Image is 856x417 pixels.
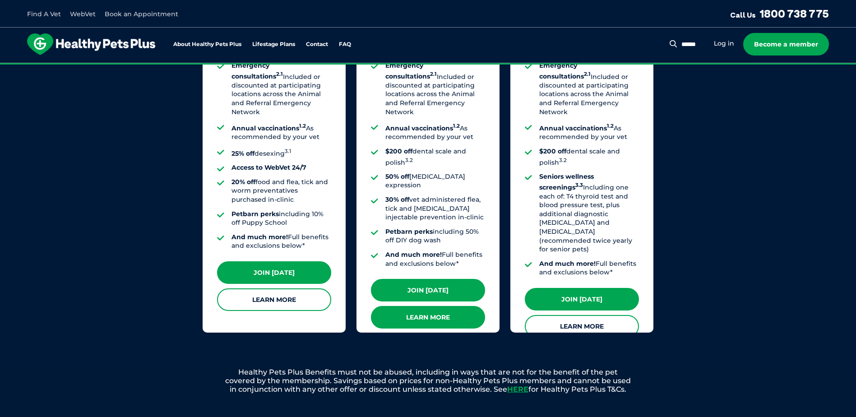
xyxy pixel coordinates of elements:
strong: Emergency consultations [385,61,437,80]
a: Log in [714,39,734,48]
strong: Petbarn perks [231,210,279,218]
strong: $200 off [385,147,412,155]
sup: 1.2 [607,123,614,129]
li: Full benefits and exclusions below* [539,259,639,277]
a: HERE [507,385,528,394]
sup: 2.1 [584,71,591,78]
li: [MEDICAL_DATA] expression [385,172,485,190]
li: Included or discounted at participating locations across the Animal and Referral Emergency Network [539,61,639,116]
sup: 1.2 [453,123,460,129]
strong: Access to WebVet 24/7 [231,163,306,171]
a: Book an Appointment [105,10,178,18]
strong: Emergency consultations [231,61,283,80]
strong: $200 off [539,147,566,155]
li: Including one each of: T4 thyroid test and blood pressure test, plus additional diagnostic [MEDIC... [539,172,639,254]
li: Full benefits and exclusions below* [385,250,485,268]
li: Included or discounted at participating locations across the Animal and Referral Emergency Network [385,61,485,116]
strong: Annual vaccinations [231,124,306,132]
span: Proactive, preventative wellness program designed to keep your pet healthier and happier for longer [259,63,597,71]
sup: 3.3 [575,182,583,188]
a: Contact [306,42,328,47]
sup: 3.2 [405,157,413,163]
sup: 3.2 [559,157,567,163]
a: Become a member [743,33,829,56]
sup: 1.2 [299,123,306,129]
li: Full benefits and exclusions below* [231,233,331,250]
a: Learn More [217,288,331,311]
strong: And much more! [231,233,288,241]
a: Join [DATE] [525,288,639,310]
sup: 2.1 [276,71,283,78]
strong: 30% off [385,195,409,204]
strong: Petbarn perks [385,227,433,236]
span: Call Us [730,10,756,19]
li: food and flea, tick and worm preventatives purchased in-clinic [231,178,331,204]
a: FAQ [339,42,351,47]
strong: 50% off [385,172,409,181]
strong: Seniors wellness screenings [539,172,594,191]
li: dental scale and polish [539,147,639,167]
li: As recommended by your vet [539,122,639,142]
li: As recommended by your vet [231,122,331,142]
p: Healthy Pets Plus Benefits must not be abused, including in ways that are not for the benefit of ... [194,368,663,394]
li: Included or discounted at participating locations across the Animal and Referral Emergency Network [231,61,331,116]
li: dental scale and polish [385,147,485,167]
strong: Annual vaccinations [385,124,460,132]
strong: And much more! [385,250,442,259]
a: Find A Vet [27,10,61,18]
button: Search [668,39,679,48]
img: hpp-logo [27,33,155,55]
li: desexing [231,147,331,158]
a: Lifestage Plans [252,42,295,47]
li: vet administered flea, tick and [MEDICAL_DATA] injectable prevention in-clinic [385,195,485,222]
a: Join [DATE] [217,261,331,284]
strong: Annual vaccinations [539,124,614,132]
strong: 20% off [231,178,255,186]
li: including 10% off Puppy School [231,210,331,227]
a: WebVet [70,10,96,18]
strong: 25% off [231,149,254,158]
a: Join [DATE] [371,279,485,301]
li: As recommended by your vet [385,122,485,142]
a: Learn More [525,315,639,338]
li: including 50% off DIY dog wash [385,227,485,245]
a: Call Us1800 738 775 [730,7,829,20]
sup: 3.1 [285,148,291,154]
a: Learn More [371,306,485,329]
strong: And much more! [539,259,596,268]
sup: 2.1 [430,71,437,78]
a: About Healthy Pets Plus [173,42,241,47]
